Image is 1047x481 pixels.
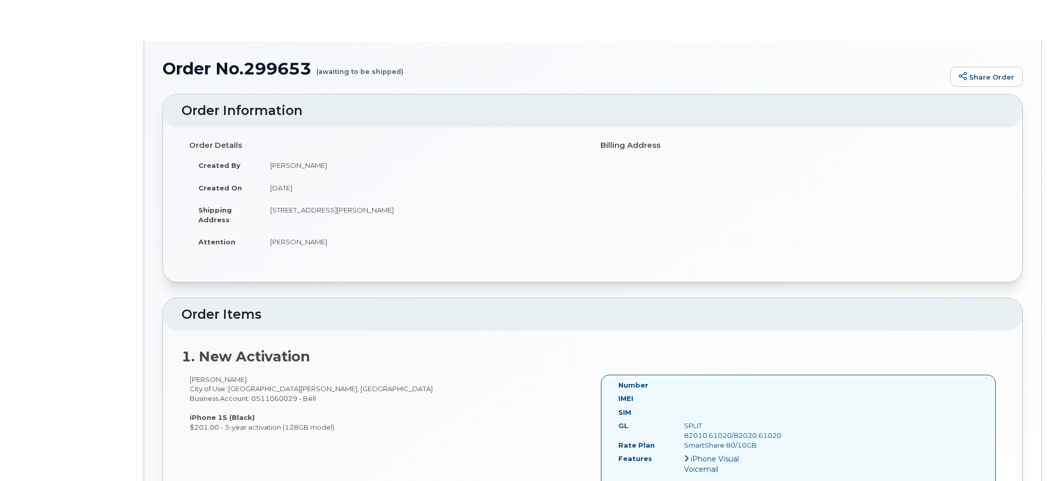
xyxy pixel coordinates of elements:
[684,454,739,474] span: iPhone Visual Voicemail
[198,206,232,224] strong: Shipping Address
[261,154,585,177] td: [PERSON_NAME]
[618,408,631,417] label: SIM
[163,60,945,78] h1: Order No.299653
[618,394,633,403] label: IMEI
[198,161,240,169] strong: Created By
[198,184,242,192] strong: Created On
[618,454,652,464] label: Features
[950,67,1023,87] a: Share Order
[676,421,768,440] div: SPLIT 82010.61020/82020.61020
[676,440,768,450] div: SmartShare 80/10GB
[198,238,235,246] strong: Attention
[618,440,655,450] label: Rate Plan
[190,413,255,421] strong: iPhone 15 (Black)
[316,60,404,75] small: (awaiting to be shipped)
[182,348,310,365] strong: 1. New Activation
[618,380,648,390] label: Number
[261,177,585,199] td: [DATE]
[261,230,585,253] td: [PERSON_NAME]
[182,375,593,432] div: [PERSON_NAME] City of Use: [GEOGRAPHIC_DATA][PERSON_NAME], [GEOGRAPHIC_DATA] Business Account: 05...
[189,141,585,150] h4: Order Details
[182,104,1004,118] h2: Order Information
[618,421,628,431] label: GL
[600,141,996,150] h4: Billing Address
[182,307,1004,322] h2: Order Items
[261,199,585,230] td: [STREET_ADDRESS][PERSON_NAME]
